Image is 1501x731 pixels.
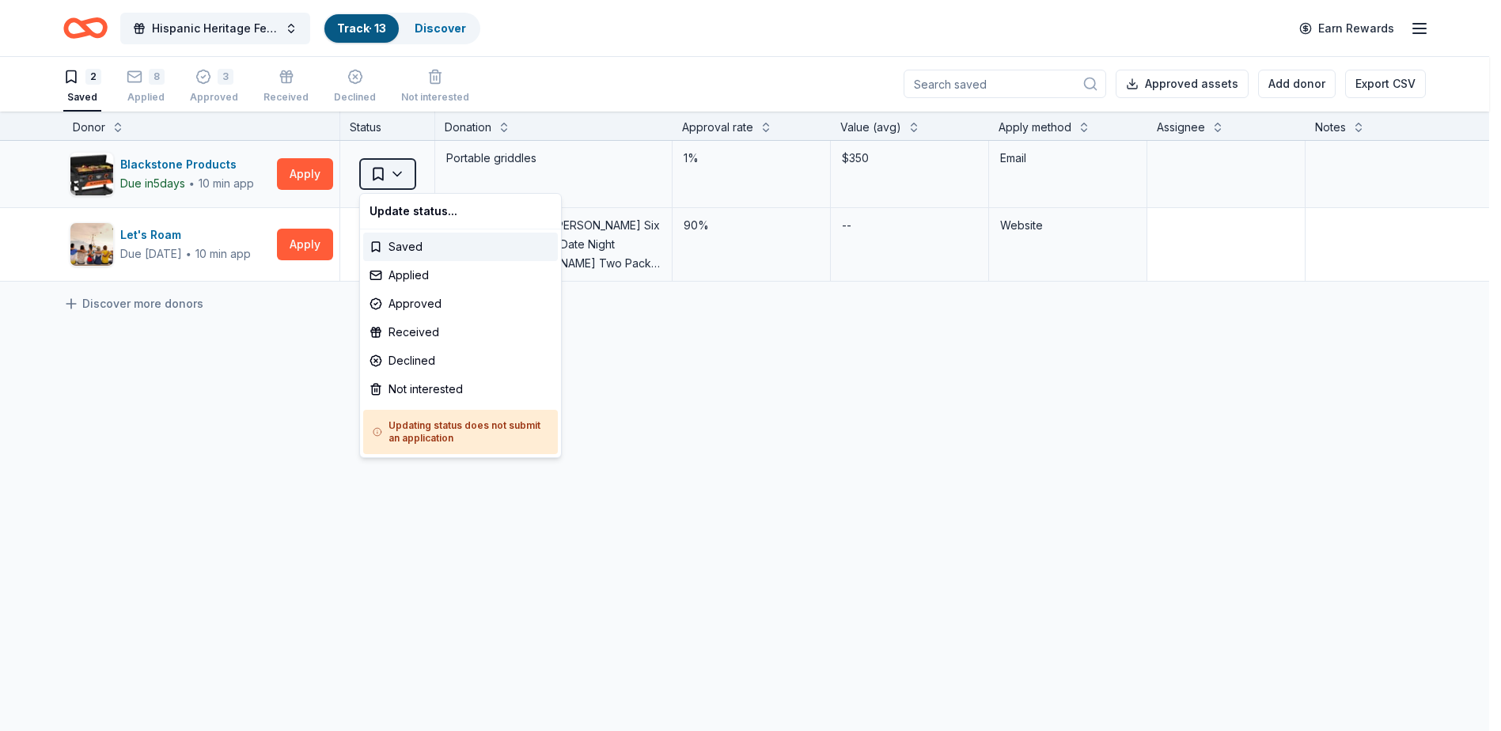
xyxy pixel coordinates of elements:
[363,375,558,403] div: Not interested
[363,261,558,290] div: Applied
[373,419,548,445] h5: Updating status does not submit an application
[363,290,558,318] div: Approved
[363,197,558,225] div: Update status...
[363,318,558,347] div: Received
[363,233,558,261] div: Saved
[363,347,558,375] div: Declined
